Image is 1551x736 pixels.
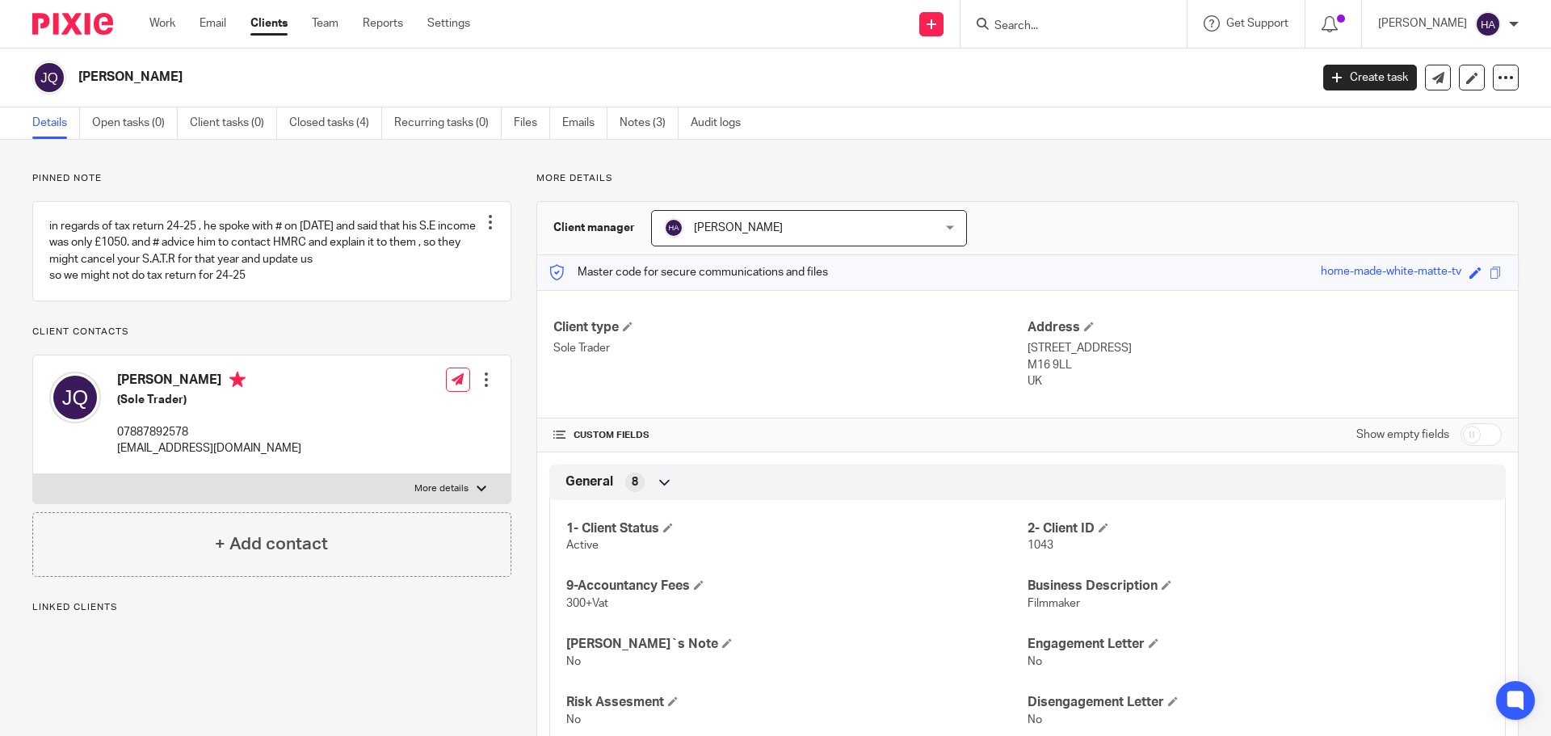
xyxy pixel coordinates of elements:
[229,372,246,388] i: Primary
[117,440,301,456] p: [EMAIL_ADDRESS][DOMAIN_NAME]
[312,15,338,32] a: Team
[694,222,783,233] span: [PERSON_NAME]
[1028,714,1042,725] span: No
[553,319,1028,336] h4: Client type
[32,107,80,139] a: Details
[394,107,502,139] a: Recurring tasks (0)
[1226,18,1288,29] span: Get Support
[49,372,101,423] img: svg%3E
[562,107,607,139] a: Emails
[250,15,288,32] a: Clients
[566,540,599,551] span: Active
[1028,656,1042,667] span: No
[1028,636,1489,653] h4: Engagement Letter
[993,19,1138,34] input: Search
[566,636,1028,653] h4: [PERSON_NAME]`s Note
[1028,598,1080,609] span: Filmmaker
[92,107,178,139] a: Open tasks (0)
[149,15,175,32] a: Work
[514,107,550,139] a: Files
[363,15,403,32] a: Reports
[553,429,1028,442] h4: CUSTOM FIELDS
[1028,319,1502,336] h4: Address
[1475,11,1501,37] img: svg%3E
[566,520,1028,537] h4: 1- Client Status
[566,656,581,667] span: No
[566,598,608,609] span: 300+Vat
[1028,520,1489,537] h4: 2- Client ID
[1356,427,1449,443] label: Show empty fields
[566,714,581,725] span: No
[1028,340,1502,356] p: [STREET_ADDRESS]
[289,107,382,139] a: Closed tasks (4)
[1028,373,1502,389] p: UK
[1321,263,1461,282] div: home-made-white-matte-tv
[1323,65,1417,90] a: Create task
[1028,357,1502,373] p: M16 9LL
[190,107,277,139] a: Client tasks (0)
[664,218,683,238] img: svg%3E
[566,578,1028,595] h4: 9-Accountancy Fees
[553,220,635,236] h3: Client manager
[427,15,470,32] a: Settings
[117,392,301,408] h5: (Sole Trader)
[1028,540,1053,551] span: 1043
[414,482,469,495] p: More details
[32,13,113,35] img: Pixie
[566,694,1028,711] h4: Risk Assesment
[32,172,511,185] p: Pinned note
[32,601,511,614] p: Linked clients
[536,172,1519,185] p: More details
[78,69,1055,86] h2: [PERSON_NAME]
[1028,578,1489,595] h4: Business Description
[117,372,301,392] h4: [PERSON_NAME]
[1028,694,1489,711] h4: Disengagement Letter
[200,15,226,32] a: Email
[1378,15,1467,32] p: [PERSON_NAME]
[553,340,1028,356] p: Sole Trader
[632,474,638,490] span: 8
[32,61,66,95] img: svg%3E
[549,264,828,280] p: Master code for secure communications and files
[117,424,301,440] p: 07887892578
[215,532,328,557] h4: + Add contact
[620,107,679,139] a: Notes (3)
[691,107,753,139] a: Audit logs
[32,326,511,339] p: Client contacts
[565,473,613,490] span: General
